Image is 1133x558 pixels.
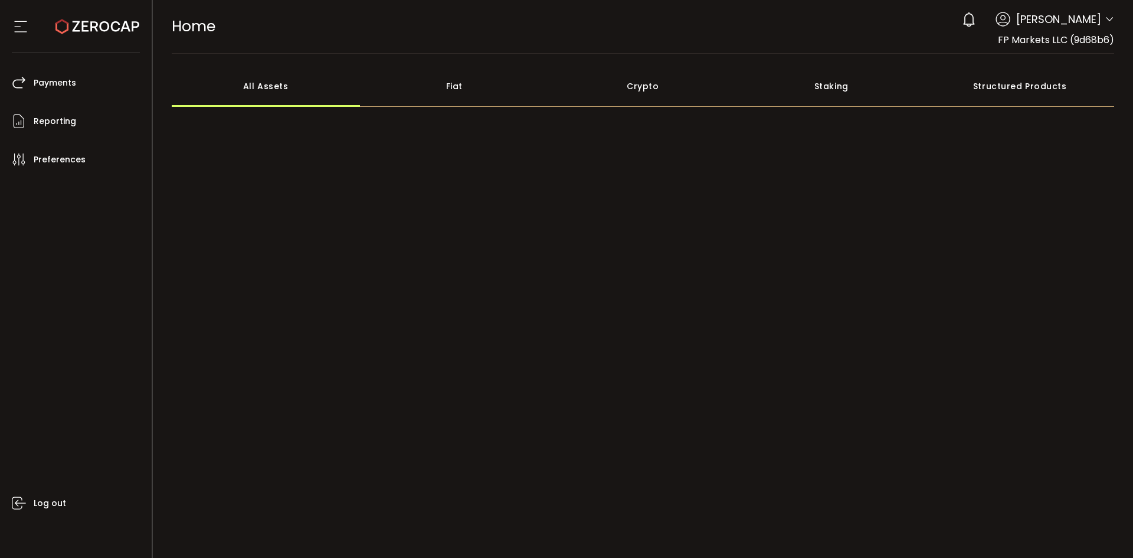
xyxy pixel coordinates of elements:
[34,151,86,168] span: Preferences
[360,66,549,107] div: Fiat
[34,113,76,130] span: Reporting
[926,66,1115,107] div: Structured Products
[998,33,1114,47] span: FP Markets LLC (9d68b6)
[34,495,66,512] span: Log out
[737,66,926,107] div: Staking
[34,74,76,92] span: Payments
[172,16,215,37] span: Home
[549,66,738,107] div: Crypto
[172,66,361,107] div: All Assets
[1016,11,1101,27] span: [PERSON_NAME]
